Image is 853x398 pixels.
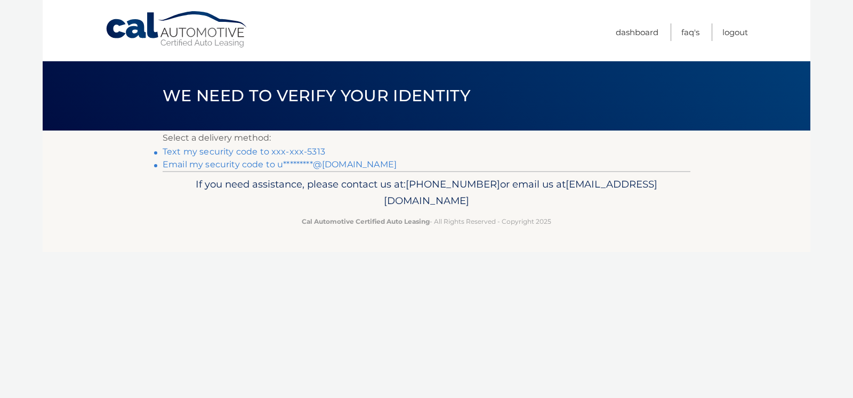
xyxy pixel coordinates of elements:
[105,11,249,48] a: Cal Automotive
[616,23,658,41] a: Dashboard
[163,159,397,169] a: Email my security code to u*********@[DOMAIN_NAME]
[163,131,690,145] p: Select a delivery method:
[163,86,470,105] span: We need to verify your identity
[406,178,500,190] span: [PHONE_NUMBER]
[163,147,325,157] a: Text my security code to xxx-xxx-5313
[722,23,748,41] a: Logout
[170,176,683,210] p: If you need assistance, please contact us at: or email us at
[170,216,683,227] p: - All Rights Reserved - Copyright 2025
[302,217,430,225] strong: Cal Automotive Certified Auto Leasing
[681,23,699,41] a: FAQ's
